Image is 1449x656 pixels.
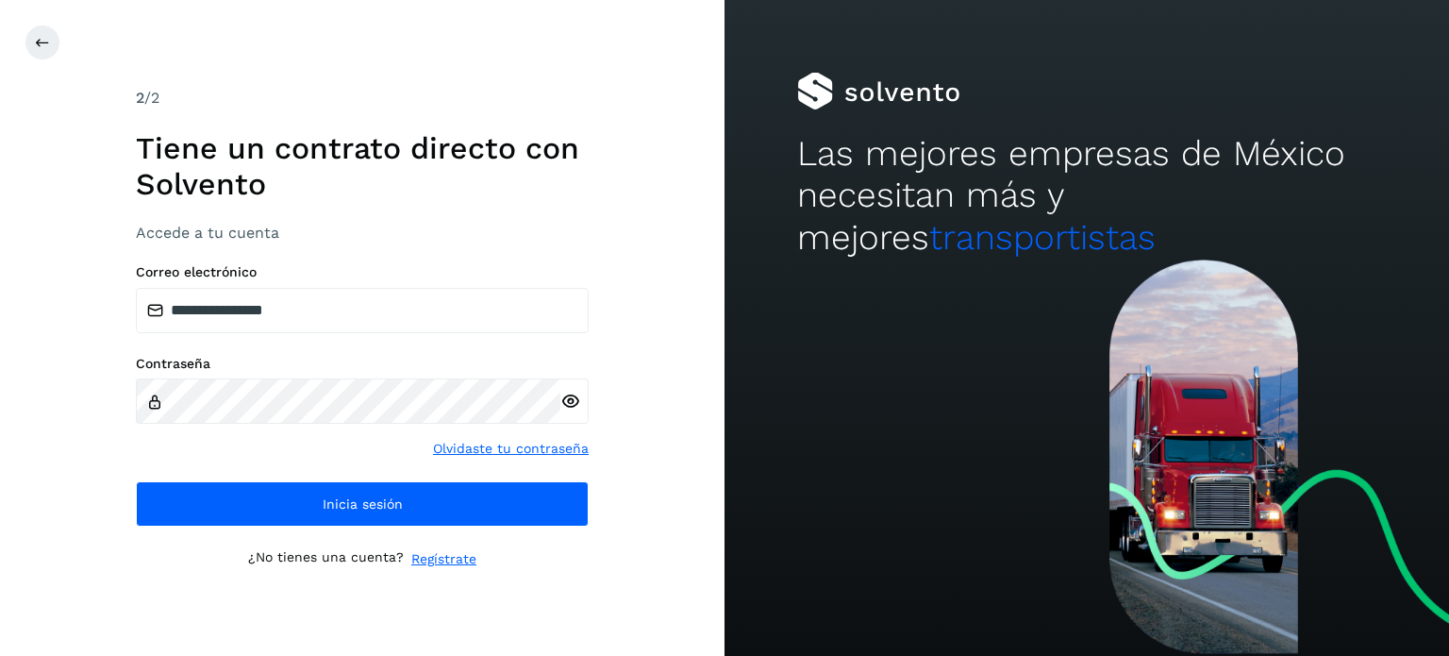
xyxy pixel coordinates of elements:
a: Regístrate [411,549,476,569]
span: Inicia sesión [323,497,403,511]
h1: Tiene un contrato directo con Solvento [136,130,589,203]
button: Inicia sesión [136,481,589,527]
span: 2 [136,89,144,107]
div: /2 [136,87,589,109]
a: Olvidaste tu contraseña [433,439,589,459]
label: Contraseña [136,356,589,372]
p: ¿No tienes una cuenta? [248,549,404,569]
label: Correo electrónico [136,264,589,280]
h3: Accede a tu cuenta [136,224,589,242]
h2: Las mejores empresas de México necesitan más y mejores [797,133,1376,259]
span: transportistas [929,217,1156,258]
